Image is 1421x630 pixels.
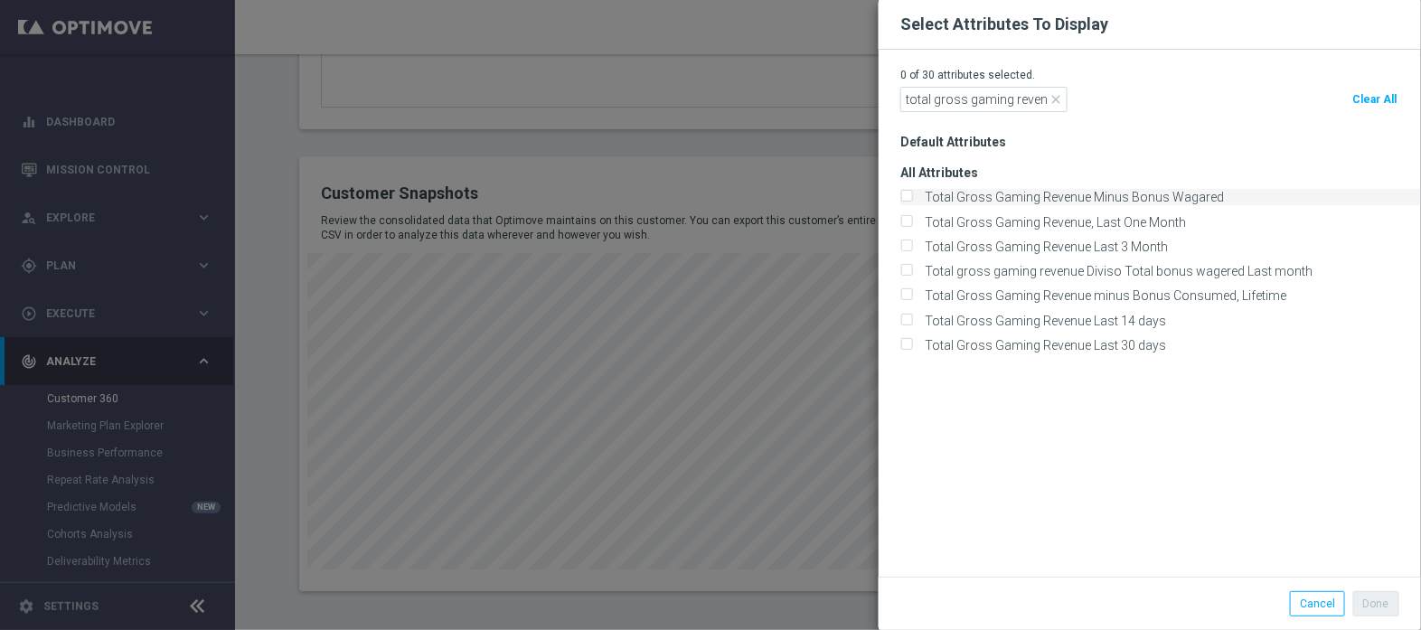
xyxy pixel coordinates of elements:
label: Total Gross Gaming Revenue Last 30 days [918,337,1166,353]
label: Total Gross Gaming Revenue minus Bonus Consumed, Lifetime [918,287,1286,304]
label: Total Gross Gaming Revenue Minus Bonus Wagared [918,189,1224,205]
button: Cancel [1290,591,1345,616]
label: Total gross gaming revenue Diviso Total bonus wagered Last month [918,263,1313,279]
span: close [1049,92,1063,107]
h3: Default Attributes [900,119,1421,150]
button: Clear All [1350,87,1399,112]
label: Total Gross Gaming Revenue Last 14 days [918,313,1166,329]
p: 0 of 30 attributes selected. [900,68,1399,82]
input: Search [900,87,1068,112]
label: Total Gross Gaming Revenue Last 3 Month [918,239,1168,255]
button: Done [1353,591,1399,616]
h3: All Attributes [900,150,1421,181]
label: Total Gross Gaming Revenue, Last One Month [918,214,1186,230]
span: Clear All [1352,93,1397,106]
h2: Select Attributes To Display [900,14,1108,35]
